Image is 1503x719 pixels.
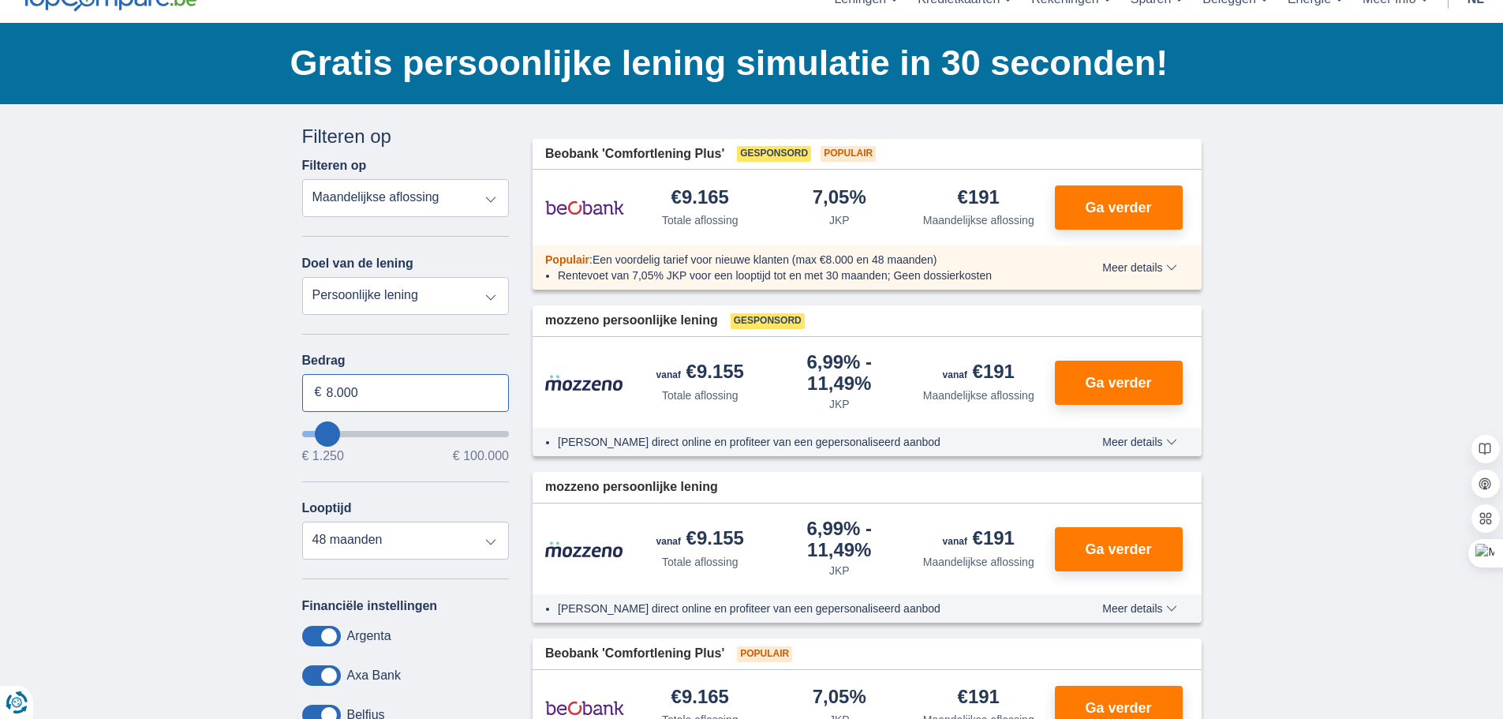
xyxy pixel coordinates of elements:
[813,188,866,209] div: 7,05%
[545,312,718,330] span: mozzeno persoonlijke lening
[1055,361,1183,405] button: Ga verder
[1090,436,1188,448] button: Meer details
[923,212,1034,228] div: Maandelijkse aflossing
[302,159,367,173] label: Filteren op
[1085,200,1151,215] span: Ga verder
[545,541,624,558] img: product.pl.alt Mozzeno
[731,313,805,329] span: Gesponsord
[302,501,352,515] label: Looptijd
[776,519,903,560] div: 6,99%
[1090,261,1188,274] button: Meer details
[737,146,811,162] span: Gesponsord
[545,145,724,163] span: Beobank 'Comfortlening Plus'
[943,529,1015,551] div: €191
[302,450,344,462] span: € 1.250
[829,563,850,579] div: JKP
[558,434,1045,450] li: [PERSON_NAME] direct online en profiteer van een gepersonaliseerd aanbod
[302,257,413,271] label: Doel van de lening
[347,629,391,643] label: Argenta
[662,212,738,228] div: Totale aflossing
[923,388,1034,403] div: Maandelijkse aflossing
[1102,436,1176,448] span: Meer details
[943,362,1015,384] div: €191
[545,645,724,663] span: Beobank 'Comfortlening Plus'
[558,268,1045,283] li: Rentevoet van 7,05% JKP voor een looptijd tot en met 30 maanden; Geen dossierkosten
[656,362,744,384] div: €9.155
[958,188,1000,209] div: €191
[302,123,510,150] div: Filteren op
[1055,527,1183,571] button: Ga verder
[1090,602,1188,615] button: Meer details
[923,554,1034,570] div: Maandelijkse aflossing
[347,668,401,683] label: Axa Bank
[1102,262,1176,273] span: Meer details
[545,374,624,391] img: product.pl.alt Mozzeno
[737,646,792,662] span: Populair
[545,253,589,266] span: Populair
[453,450,509,462] span: € 100.000
[1085,701,1151,715] span: Ga verder
[821,146,876,162] span: Populair
[1055,185,1183,230] button: Ga verder
[593,253,937,266] span: Een voordelig tarief voor nieuwe klanten (max €8.000 en 48 maanden)
[958,687,1000,709] div: €191
[662,388,738,403] div: Totale aflossing
[302,599,438,613] label: Financiële instellingen
[290,39,1202,88] h1: Gratis persoonlijke lening simulatie in 30 seconden!
[533,252,1057,268] div: :
[302,354,510,368] label: Bedrag
[302,431,510,437] input: wantToBorrow
[1102,603,1176,614] span: Meer details
[545,188,624,227] img: product.pl.alt Beobank
[662,554,738,570] div: Totale aflossing
[671,188,729,209] div: €9.165
[1085,376,1151,390] span: Ga verder
[1085,542,1151,556] span: Ga verder
[315,384,322,402] span: €
[545,478,718,496] span: mozzeno persoonlijke lening
[671,687,729,709] div: €9.165
[813,687,866,709] div: 7,05%
[829,396,850,412] div: JKP
[829,212,850,228] div: JKP
[776,353,903,393] div: 6,99%
[656,529,744,551] div: €9.155
[558,601,1045,616] li: [PERSON_NAME] direct online en profiteer van een gepersonaliseerd aanbod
